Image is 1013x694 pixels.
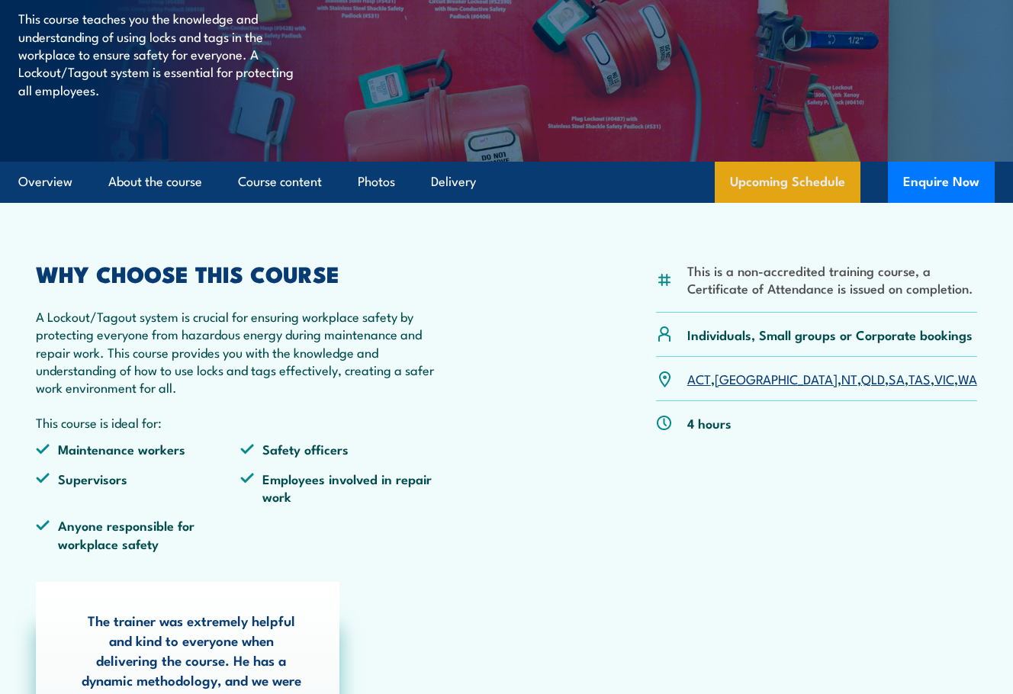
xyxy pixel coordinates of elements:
[687,326,973,343] p: Individuals, Small groups or Corporate bookings
[18,9,297,98] p: This course teaches you the knowledge and understanding of using locks and tags in the workplace ...
[108,162,202,202] a: About the course
[36,440,240,458] li: Maintenance workers
[687,369,711,387] a: ACT
[36,470,240,506] li: Supervisors
[240,470,445,506] li: Employees involved in repair work
[687,414,732,432] p: 4 hours
[240,440,445,458] li: Safety officers
[888,162,995,203] button: Enquire Now
[358,162,395,202] a: Photos
[36,263,444,283] h2: WHY CHOOSE THIS COURSE
[238,162,322,202] a: Course content
[18,162,72,202] a: Overview
[715,162,860,203] a: Upcoming Schedule
[36,413,444,431] p: This course is ideal for:
[715,369,838,387] a: [GEOGRAPHIC_DATA]
[687,370,977,387] p: , , , , , , ,
[861,369,885,387] a: QLD
[889,369,905,387] a: SA
[36,307,444,397] p: A Lockout/Tagout system is crucial for ensuring workplace safety by protecting everyone from haza...
[841,369,857,387] a: NT
[687,262,977,297] li: This is a non-accredited training course, a Certificate of Attendance is issued on completion.
[934,369,954,387] a: VIC
[958,369,977,387] a: WA
[36,516,240,552] li: Anyone responsible for workplace safety
[908,369,931,387] a: TAS
[431,162,476,202] a: Delivery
